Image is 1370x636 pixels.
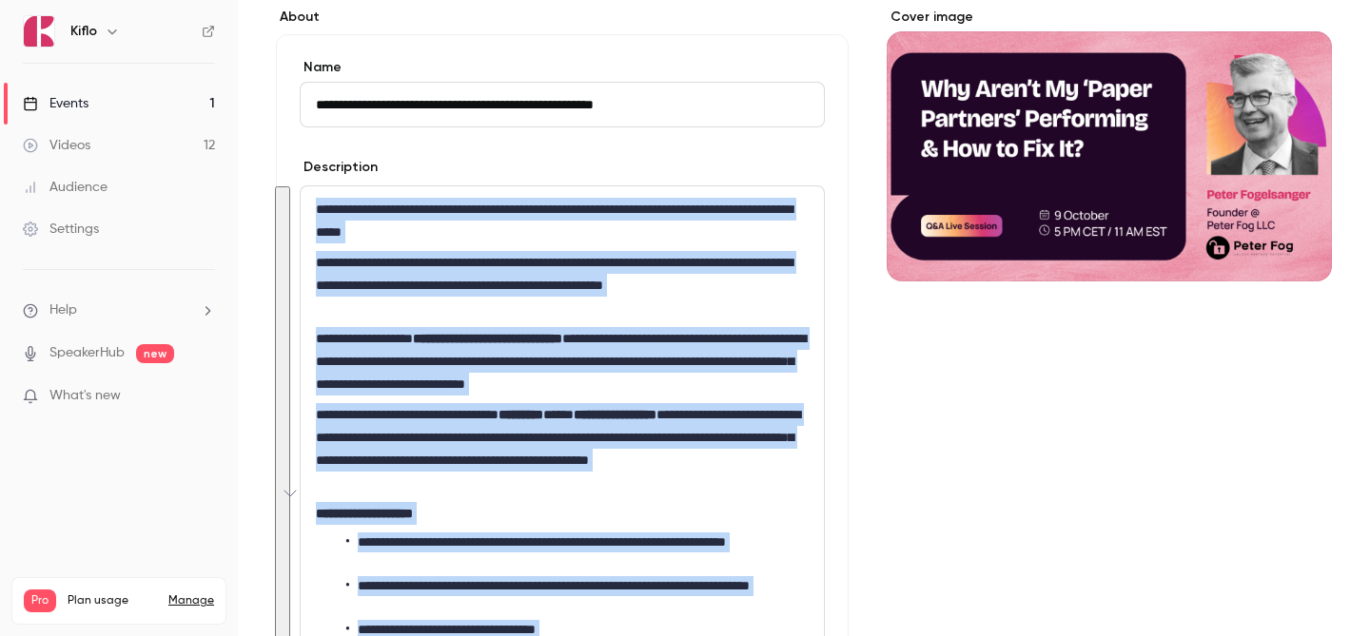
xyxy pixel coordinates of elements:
span: Plan usage [68,593,157,608]
span: What's new [49,386,121,406]
label: About [276,8,849,27]
span: Pro [24,589,56,612]
span: new [136,344,174,363]
a: Manage [168,593,214,608]
label: Name [300,58,825,77]
li: help-dropdown-opener [23,300,215,320]
div: Audience [23,178,108,197]
label: Cover image [887,8,1332,27]
span: Help [49,300,77,320]
section: Cover image [887,8,1332,281]
img: Kiflo [24,16,54,47]
iframe: Noticeable Trigger [192,388,215,405]
div: Videos [23,136,90,155]
label: Description [300,158,378,177]
h6: Kiflo [70,22,97,41]
div: Events [23,94,88,113]
a: SpeakerHub [49,343,125,363]
div: Settings [23,220,99,239]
